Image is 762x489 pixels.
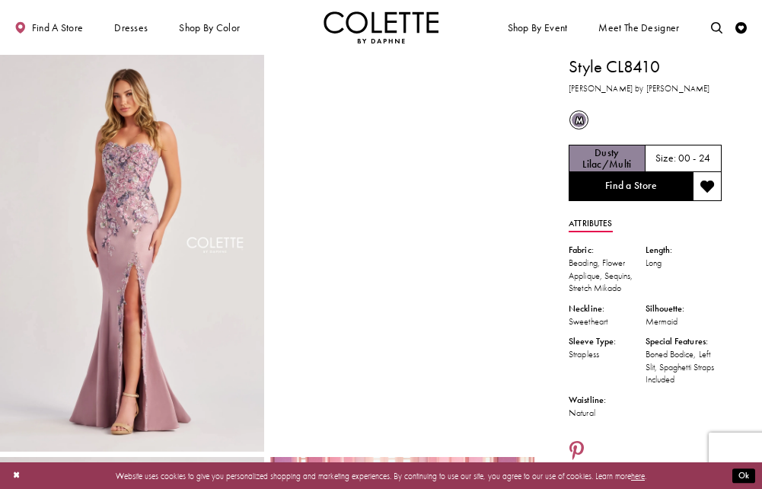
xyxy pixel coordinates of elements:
[324,11,439,43] a: Visit Home Page
[569,55,722,79] h1: Style CL8410
[569,147,644,170] h5: Chosen color
[179,22,240,34] span: Shop by color
[569,82,722,95] h3: [PERSON_NAME] by [PERSON_NAME]
[569,315,645,328] div: Sweetheart
[569,348,645,361] div: Strapless
[569,110,589,130] div: Dusty Lilac/Multi
[678,153,711,165] h5: 00 - 24
[32,22,84,34] span: Find a store
[569,172,693,201] a: Find a Store
[646,257,722,270] div: Long
[596,11,683,43] a: Meet the designer
[569,441,585,463] a: Share using Pinterest - Opens in new tab
[655,152,676,165] span: Size:
[569,407,645,420] div: Natural
[569,216,612,232] a: Attributes
[7,465,26,486] button: Close Dialog
[508,22,568,34] span: Shop By Event
[646,335,722,348] div: Special Features:
[598,22,679,34] span: Meet the designer
[569,109,722,131] div: Product color controls state depends on size chosen
[646,348,722,386] div: Boned Bodice, Left Slit, Spaghetti Straps Included
[569,394,645,407] div: Waistline:
[12,11,86,43] a: Find a store
[693,172,722,201] button: Add to wishlist
[324,11,439,43] img: Colette by Daphne
[83,468,679,483] p: Website uses cookies to give you personalized shopping and marketing experiences. By continuing t...
[646,302,722,315] div: Silhouette:
[569,257,645,295] div: Beading, Flower Applique, Sequins, Stretch Mikado
[646,315,722,328] div: Mermaid
[111,11,151,43] span: Dresses
[732,468,755,483] button: Submit Dialog
[177,11,243,43] span: Shop by color
[733,11,751,43] a: Check Wishlist
[708,11,725,43] a: Toggle search
[114,22,148,34] span: Dresses
[505,11,570,43] span: Shop By Event
[569,302,645,315] div: Neckline:
[270,55,534,187] video: Style CL8410 Colette by Daphne #1 autoplay loop mute video
[569,244,645,257] div: Fabric:
[631,470,645,481] a: here
[646,244,722,257] div: Length:
[569,335,645,348] div: Sleeve Type:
